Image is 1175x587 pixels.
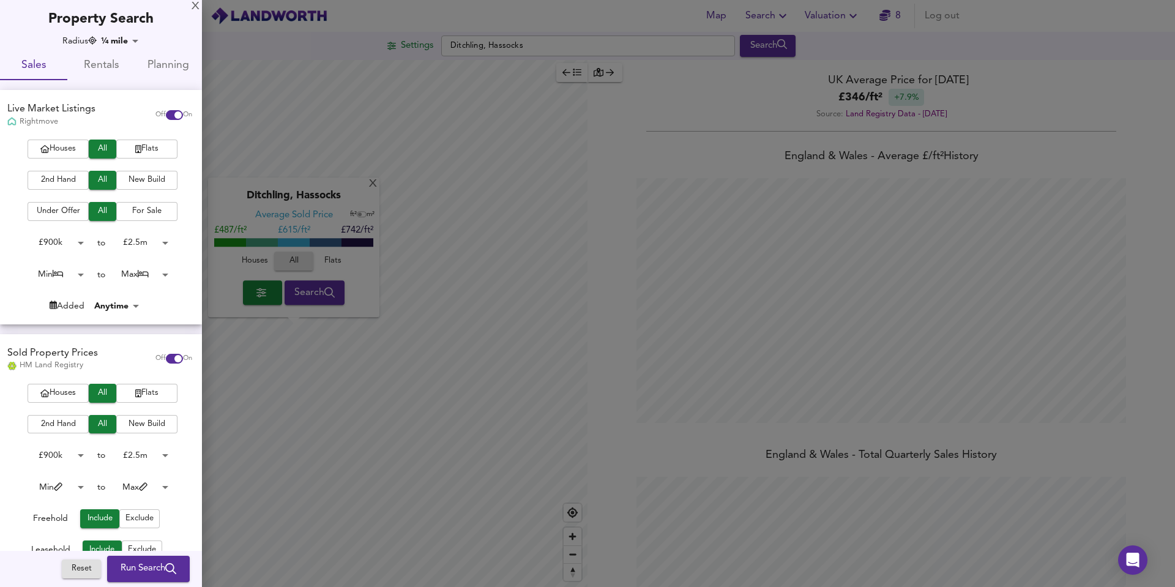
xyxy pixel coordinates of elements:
[122,540,162,559] button: Exclude
[121,561,176,577] span: Run Search
[95,386,110,400] span: All
[119,509,160,528] button: Exclude
[105,446,173,465] div: £2.5m
[7,102,95,116] div: Live Market Listings
[7,362,17,370] img: Land Registry
[75,56,127,75] span: Rentals
[122,173,171,187] span: New Build
[105,265,173,284] div: Max
[97,237,105,249] div: to
[34,386,83,400] span: Houses
[95,173,110,187] span: All
[34,142,83,156] span: Houses
[183,110,192,120] span: On
[116,140,177,159] button: Flats
[83,540,122,559] button: Include
[97,449,105,462] div: to
[97,35,143,47] div: ¼ mile
[62,35,97,47] div: Radius
[7,346,98,361] div: Sold Property Prices
[34,417,83,432] span: 2nd Hand
[89,543,116,557] span: Include
[21,446,88,465] div: £900k
[142,56,195,75] span: Planning
[21,265,88,284] div: Min
[7,117,17,127] img: Rightmove
[89,202,116,221] button: All
[7,56,60,75] span: Sales
[89,384,116,403] button: All
[192,2,200,11] div: X
[89,171,116,190] button: All
[95,417,110,432] span: All
[1118,545,1147,575] div: Open Intercom Messenger
[122,204,171,219] span: For Sale
[107,556,190,582] button: Run Search
[95,142,110,156] span: All
[89,140,116,159] button: All
[31,544,70,559] div: Leasehold
[28,140,89,159] button: Houses
[34,173,83,187] span: 2nd Hand
[125,512,154,526] span: Exclude
[105,233,173,252] div: £2.5m
[155,110,166,120] span: Off
[122,386,171,400] span: Flats
[28,415,89,434] button: 2nd Hand
[155,354,166,364] span: Off
[21,478,88,497] div: Min
[33,512,68,528] div: Freehold
[86,512,113,526] span: Include
[91,300,143,312] div: Anytime
[105,478,173,497] div: Max
[116,415,177,434] button: New Build
[97,269,105,281] div: to
[28,384,89,403] button: Houses
[116,384,177,403] button: Flats
[95,204,110,219] span: All
[116,202,177,221] button: For Sale
[116,171,177,190] button: New Build
[128,543,156,557] span: Exclude
[28,171,89,190] button: 2nd Hand
[80,509,119,528] button: Include
[50,300,84,312] div: Added
[122,142,171,156] span: Flats
[7,116,95,127] div: Rightmove
[183,354,192,364] span: On
[7,360,98,371] div: HM Land Registry
[62,560,101,579] button: Reset
[89,415,116,434] button: All
[21,233,88,252] div: £900k
[68,563,95,577] span: Reset
[34,204,83,219] span: Under Offer
[28,202,89,221] button: Under Offer
[122,417,171,432] span: New Build
[97,481,105,493] div: to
